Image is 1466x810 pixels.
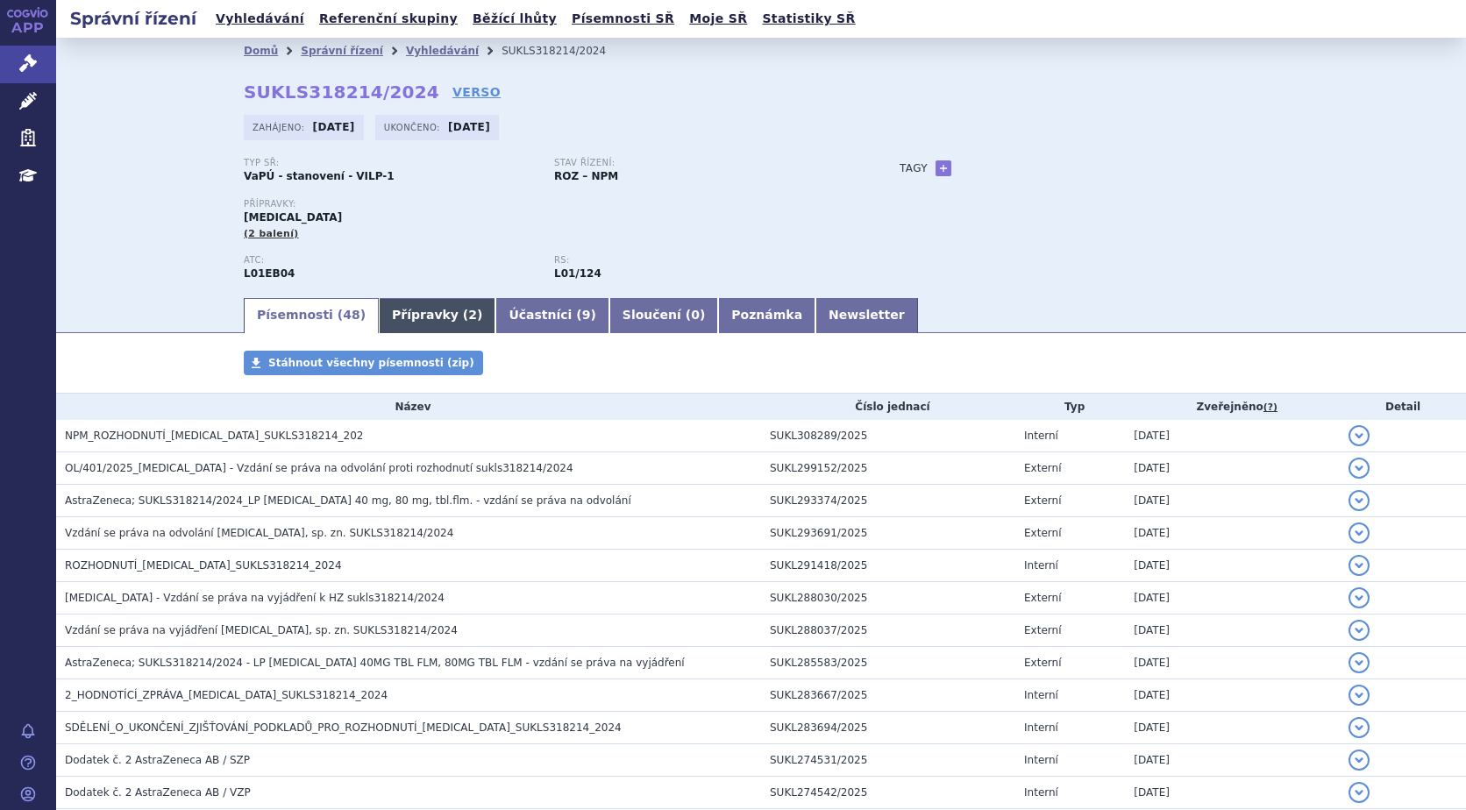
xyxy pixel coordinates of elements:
td: SUKL288030/2025 [761,582,1015,615]
span: OL/401/2025_TAGRISSO - Vzdání se práva na odvolání proti rozhodnutí sukls318214/2024 [65,462,573,474]
td: [DATE] [1125,420,1340,452]
span: Dodatek č. 2 AstraZeneca AB / VZP [65,786,251,799]
span: 48 [343,308,359,322]
span: TAGRISSO - Vzdání se práva na vyjádření k HZ sukls318214/2024 [65,592,445,604]
button: detail [1349,587,1370,608]
button: detail [1349,685,1370,706]
span: ROZHODNUTÍ_TAGRISSO_SUKLS318214_2024 [65,559,342,572]
span: Interní [1024,559,1058,572]
span: Externí [1024,657,1061,669]
a: Běžící lhůty [467,7,562,31]
td: [DATE] [1125,485,1340,517]
strong: SUKLS318214/2024 [244,82,439,103]
strong: osimertinib [554,267,601,280]
a: Domů [244,45,278,57]
th: Číslo jednací [761,394,1015,420]
td: SUKL293691/2025 [761,517,1015,550]
th: Název [56,394,761,420]
strong: [DATE] [313,121,355,133]
span: [MEDICAL_DATA] [244,211,342,224]
a: Moje SŘ [684,7,752,31]
td: [DATE] [1125,452,1340,485]
a: Sloučení (0) [609,298,718,333]
span: Stáhnout všechny písemnosti (zip) [268,357,474,369]
button: detail [1349,620,1370,641]
td: [DATE] [1125,615,1340,647]
a: Písemnosti (48) [244,298,379,333]
span: Externí [1024,527,1061,539]
td: SUKL283667/2025 [761,679,1015,712]
span: (2 balení) [244,228,299,239]
h2: Správní řízení [56,6,210,31]
strong: VaPÚ - stanovení - VILP-1 [244,170,395,182]
span: AstraZeneca; SUKLS318214/2024_LP TAGRISSO 40 mg, 80 mg, tbl.flm. - vzdání se práva na odvolání [65,494,631,507]
span: 2 [468,308,477,322]
td: SUKL274531/2025 [761,744,1015,777]
a: + [936,160,951,176]
td: [DATE] [1125,777,1340,809]
button: detail [1349,652,1370,673]
span: SDĚLENÍ_O_UKONČENÍ_ZJIŠŤOVÁNÍ_PODKLADŮ_PRO_ROZHODNUTÍ_TAGRISSO_SUKLS318214_2024 [65,721,622,734]
button: detail [1349,717,1370,738]
button: detail [1349,555,1370,576]
span: 2_HODNOTÍCÍ_ZPRÁVA_TAGRISSO_SUKLS318214_2024 [65,689,388,701]
span: Dodatek č. 2 AstraZeneca AB / SZP [65,754,250,766]
p: Přípravky: [244,199,865,210]
button: detail [1349,458,1370,479]
a: VERSO [452,83,501,101]
td: [DATE] [1125,550,1340,582]
p: Stav řízení: [554,158,847,168]
a: Statistiky SŘ [757,7,860,31]
strong: OSIMERTINIB [244,267,295,280]
button: detail [1349,425,1370,446]
a: Účastníci (9) [495,298,608,333]
span: Ukončeno: [384,120,444,134]
span: Zahájeno: [253,120,308,134]
a: Vyhledávání [406,45,479,57]
span: NPM_ROZHODNUTÍ_TAGRISSO_SUKLS318214_202 [65,430,363,442]
span: AstraZeneca; SUKLS318214/2024 - LP TAGRISSO 40MG TBL FLM, 80MG TBL FLM - vzdání se práva na vyjád... [65,657,685,669]
span: Externí [1024,462,1061,474]
li: SUKLS318214/2024 [502,38,629,64]
a: Referenční skupiny [314,7,463,31]
a: Stáhnout všechny písemnosti (zip) [244,351,483,375]
span: Interní [1024,689,1058,701]
td: [DATE] [1125,712,1340,744]
a: Písemnosti SŘ [566,7,680,31]
span: Externí [1024,624,1061,636]
td: SUKL308289/2025 [761,420,1015,452]
th: Typ [1015,394,1125,420]
abbr: (?) [1263,401,1277,414]
td: SUKL285583/2025 [761,647,1015,679]
span: Externí [1024,592,1061,604]
td: [DATE] [1125,582,1340,615]
td: [DATE] [1125,744,1340,777]
span: Vzdání se práva na odvolání TAGRISSO, sp. zn. SUKLS318214/2024 [65,527,453,539]
h3: Tagy [900,158,928,179]
p: RS: [554,255,847,266]
td: SUKL299152/2025 [761,452,1015,485]
td: [DATE] [1125,647,1340,679]
td: SUKL283694/2025 [761,712,1015,744]
td: [DATE] [1125,679,1340,712]
span: 0 [691,308,700,322]
a: Newsletter [815,298,918,333]
th: Zveřejněno [1125,394,1340,420]
a: Správní řízení [301,45,383,57]
a: Přípravky (2) [379,298,495,333]
span: Interní [1024,721,1058,734]
span: Interní [1024,754,1058,766]
a: Vyhledávání [210,7,310,31]
a: Poznámka [718,298,815,333]
span: Interní [1024,786,1058,799]
td: SUKL291418/2025 [761,550,1015,582]
p: Typ SŘ: [244,158,537,168]
td: SUKL288037/2025 [761,615,1015,647]
strong: ROZ – NPM [554,170,618,182]
span: 9 [582,308,591,322]
p: ATC: [244,255,537,266]
strong: [DATE] [448,121,490,133]
button: detail [1349,490,1370,511]
button: detail [1349,782,1370,803]
td: SUKL274542/2025 [761,777,1015,809]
